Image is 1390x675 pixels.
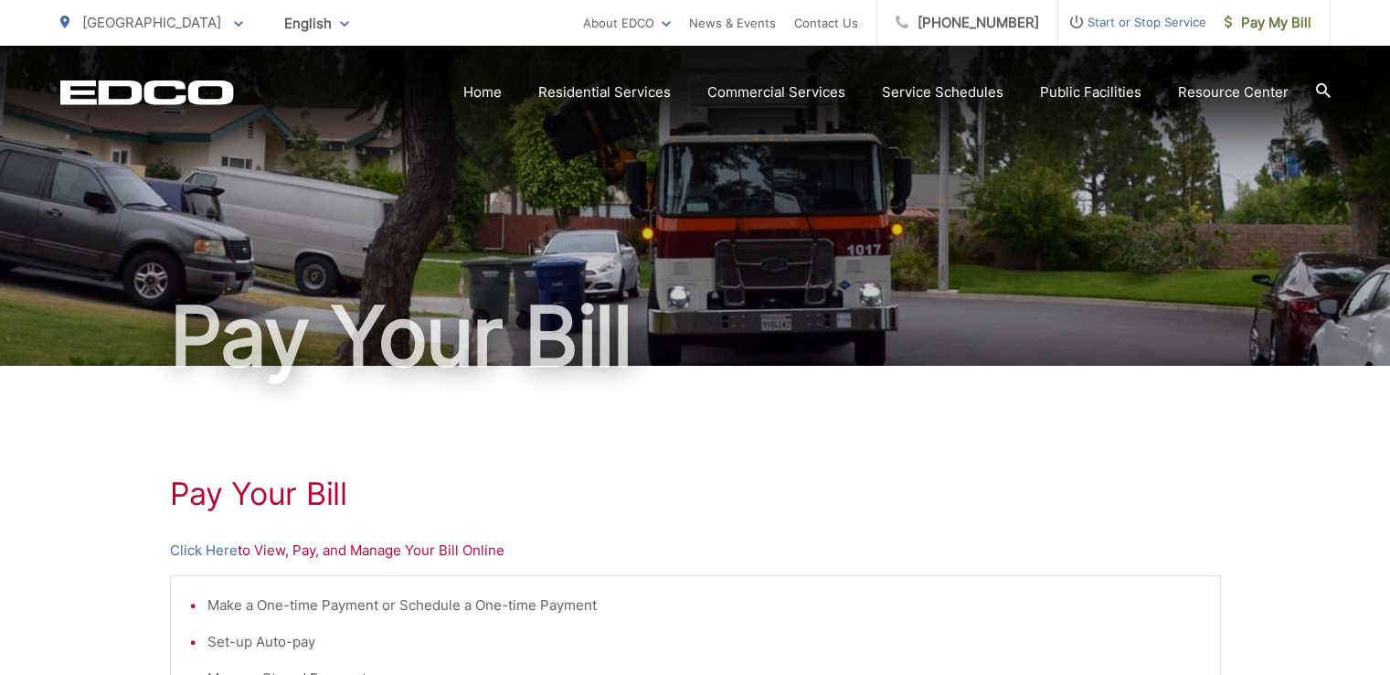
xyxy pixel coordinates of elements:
a: Click Here [170,540,238,562]
a: Home [463,81,502,103]
h1: Pay Your Bill [60,291,1331,382]
a: EDCD logo. Return to the homepage. [60,80,234,105]
a: Resource Center [1178,81,1289,103]
h1: Pay Your Bill [170,476,1221,512]
a: Public Facilities [1040,81,1141,103]
li: Set-up Auto-pay [207,631,1202,653]
span: Pay My Bill [1225,12,1311,34]
a: Commercial Services [707,81,845,103]
li: Make a One-time Payment or Schedule a One-time Payment [207,595,1202,616]
span: [GEOGRAPHIC_DATA] [82,14,221,31]
a: About EDCO [583,12,671,34]
p: to View, Pay, and Manage Your Bill Online [170,540,1221,562]
a: Residential Services [538,81,671,103]
span: English [271,7,363,39]
a: Contact Us [794,12,858,34]
a: Service Schedules [882,81,1003,103]
a: News & Events [689,12,776,34]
